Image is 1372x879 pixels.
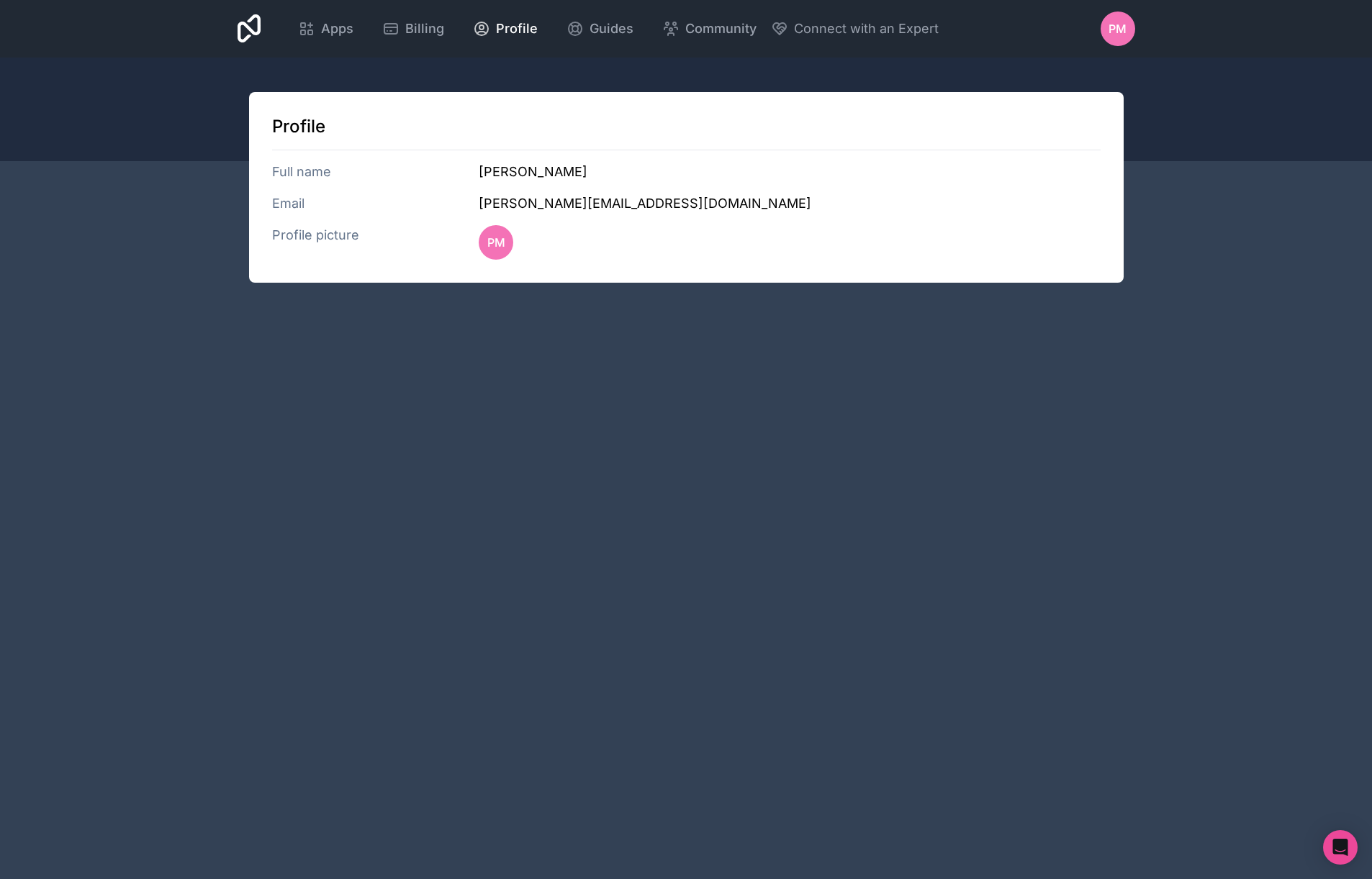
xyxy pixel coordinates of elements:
a: Apps [286,13,365,45]
span: Profile [496,19,538,39]
span: Community [685,19,757,39]
div: Open Intercom Messenger [1323,830,1358,865]
a: Guides [555,13,645,45]
a: Community [651,13,768,45]
h3: Email [272,193,479,214]
a: Profile [461,13,549,45]
span: PM [487,234,505,251]
h3: Full name [272,162,479,182]
h1: Profile [272,115,1101,138]
a: Billing [371,13,456,45]
span: Guides [590,19,633,39]
h3: Profile picture [272,225,479,260]
h3: [PERSON_NAME][EMAIL_ADDRESS][DOMAIN_NAME] [479,193,1100,214]
span: Apps [321,19,353,39]
span: Billing [405,19,444,39]
span: Connect with an Expert [794,19,939,39]
span: PM [1109,20,1127,37]
h3: [PERSON_NAME] [479,162,1100,182]
button: Connect with an Expert [771,19,939,39]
